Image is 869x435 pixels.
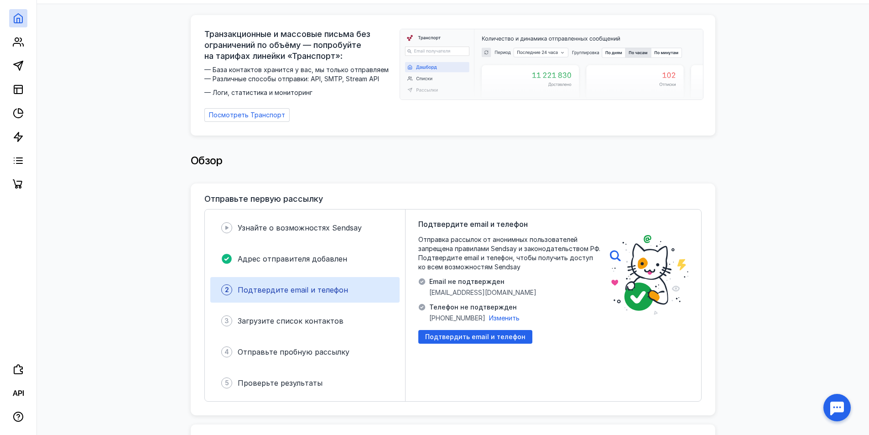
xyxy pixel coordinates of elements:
[204,108,290,122] a: Посмотреть Транспорт
[429,288,536,297] span: [EMAIL_ADDRESS][DOMAIN_NAME]
[429,303,520,312] span: Телефон не подтвержден
[429,314,485,323] span: [PHONE_NUMBER]
[238,316,343,325] span: Загрузите список контактов
[191,154,223,167] span: Обзор
[429,277,536,286] span: Email не подтвержден
[418,330,532,344] button: Подтвердить email и телефон
[204,194,323,204] h3: Отправьте первую рассылку
[418,235,601,272] span: Отправка рассылок от анонимных пользователей запрещена правилами Sendsay и законодательством РФ. ...
[224,316,229,325] span: 3
[204,65,394,97] span: — База контактов хранится у вас, мы только отправляем — Различные способы отправки: API, SMTP, St...
[204,29,394,62] span: Транзакционные и массовые письма без ограничений по объёму — попробуйте на тарифах линейки «Транс...
[238,285,348,294] span: Подтвердите email и телефон
[225,378,229,388] span: 5
[425,333,526,341] span: Подтвердить email и телефон
[610,235,688,315] img: poster
[238,254,347,263] span: Адрес отправителя добавлен
[209,111,285,119] span: Посмотреть Транспорт
[489,314,520,323] button: Изменить
[489,314,520,322] span: Изменить
[224,347,229,356] span: 4
[238,378,323,388] span: Проверьте результаты
[225,285,229,294] span: 2
[238,347,349,356] span: Отправьте пробную рассылку
[400,29,703,100] img: dashboard-transport-banner
[418,219,528,230] span: Подтвердите email и телефон
[238,223,362,232] span: Узнайте о возможностях Sendsay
